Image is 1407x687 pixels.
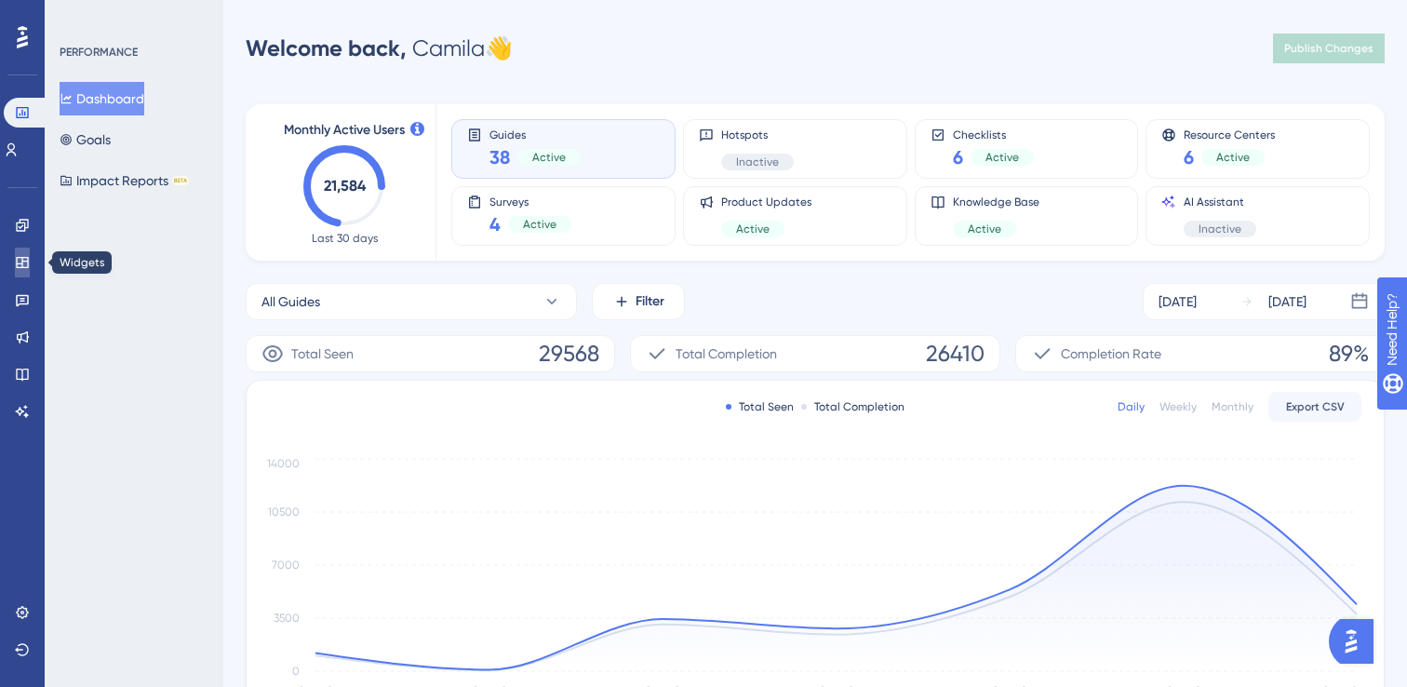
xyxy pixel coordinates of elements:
[1212,399,1253,414] div: Monthly
[268,505,300,519] tspan: 10500
[736,155,779,169] span: Inactive
[60,123,111,156] button: Goals
[60,82,144,115] button: Dashboard
[44,5,116,27] span: Need Help?
[1199,222,1241,236] span: Inactive
[292,665,300,678] tspan: 0
[726,399,794,414] div: Total Seen
[272,559,300,572] tspan: 7000
[246,283,577,320] button: All Guides
[246,34,407,61] span: Welcome back,
[736,222,770,236] span: Active
[1184,128,1275,141] span: Resource Centers
[1184,144,1194,170] span: 6
[1118,399,1145,414] div: Daily
[953,144,963,170] span: 6
[1286,399,1345,414] span: Export CSV
[1159,399,1197,414] div: Weekly
[1273,34,1385,63] button: Publish Changes
[953,195,1039,209] span: Knowledge Base
[1329,613,1385,669] iframe: UserGuiding AI Assistant Launcher
[801,399,904,414] div: Total Completion
[592,283,685,320] button: Filter
[1329,339,1369,369] span: 89%
[721,128,794,142] span: Hotspots
[1216,150,1250,165] span: Active
[489,144,510,170] span: 38
[539,339,599,369] span: 29568
[246,34,513,63] div: Camila 👋
[676,343,777,365] span: Total Completion
[261,290,320,313] span: All Guides
[1159,290,1197,313] div: [DATE]
[312,231,378,246] span: Last 30 days
[1061,343,1161,365] span: Completion Rate
[60,45,138,60] div: PERFORMANCE
[324,177,367,195] text: 21,584
[489,128,581,141] span: Guides
[274,612,300,625] tspan: 3500
[489,195,571,208] span: Surveys
[489,211,501,237] span: 4
[721,195,811,209] span: Product Updates
[291,343,354,365] span: Total Seen
[926,339,985,369] span: 26410
[1268,392,1361,422] button: Export CSV
[953,128,1034,141] span: Checklists
[60,164,189,197] button: Impact ReportsBETA
[267,457,300,470] tspan: 14000
[284,119,405,141] span: Monthly Active Users
[968,222,1001,236] span: Active
[636,290,664,313] span: Filter
[1268,290,1306,313] div: [DATE]
[172,176,189,185] div: BETA
[1184,195,1256,209] span: AI Assistant
[523,217,556,232] span: Active
[1284,41,1373,56] span: Publish Changes
[985,150,1019,165] span: Active
[532,150,566,165] span: Active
